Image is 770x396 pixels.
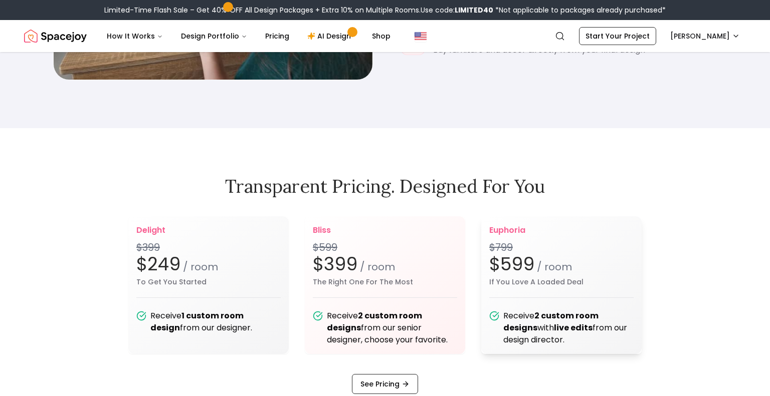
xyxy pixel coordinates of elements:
[150,310,244,333] b: 1 custom room design
[136,240,281,254] p: $399
[136,224,281,236] p: delight
[327,310,422,333] b: 2 custom room designs
[489,278,634,285] small: If You Love A Loaded Deal
[352,374,418,394] a: See Pricing
[489,240,634,254] p: $799
[173,26,255,46] button: Design Portfolio
[299,26,362,46] a: AI Design
[313,240,457,254] p: $599
[493,5,666,15] span: *Not applicable to packages already purchased*
[481,216,642,354] a: euphoria$799$599 / roomIf You Love A Loaded DealReceive2 custom room designswithlive editsfrom ou...
[104,5,666,15] div: Limited-Time Flash Sale – Get 40% OFF All Design Packages + Extra 10% on Multiple Rooms.
[534,260,572,274] small: / room
[24,26,87,46] a: Spacejoy
[327,310,457,346] div: Receive from our senior designer, choose your favorite.
[24,26,87,46] img: Spacejoy Logo
[664,27,746,45] button: [PERSON_NAME]
[554,322,593,333] b: live edits
[24,20,746,52] nav: Global
[128,216,289,354] a: delight$399$249 / roomTo Get You StartedReceive1 custom room designfrom our designer.
[357,260,395,274] small: / room
[99,26,171,46] button: How It Works
[421,5,493,15] span: Use code:
[503,310,634,346] div: Receive with from our design director.
[313,254,457,274] h2: $399
[136,278,281,285] small: To Get You Started
[489,224,634,236] p: euphoria
[257,26,297,46] a: Pricing
[136,254,281,274] h2: $249
[415,30,427,42] img: United States
[180,260,218,274] small: / room
[24,176,746,196] h2: Transparent pricing. Designed for you
[150,310,281,334] div: Receive from our designer.
[579,27,656,45] a: Start Your Project
[305,216,465,354] a: bliss$599$399 / roomThe Right One For The MostReceive2 custom room designsfrom our senior designe...
[313,224,457,236] p: bliss
[503,310,599,333] b: 2 custom room designs
[455,5,493,15] b: LIMITED40
[313,278,457,285] small: The Right One For The Most
[364,26,399,46] a: Shop
[489,254,634,274] h2: $599
[99,26,399,46] nav: Main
